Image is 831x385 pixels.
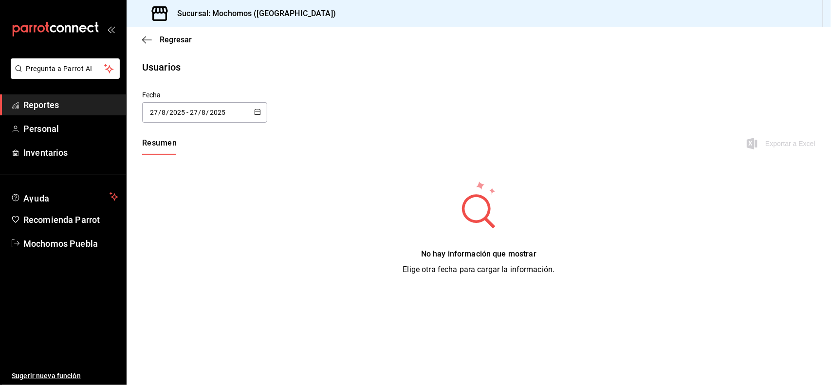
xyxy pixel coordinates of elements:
button: Regresar [142,35,192,44]
h3: Sucursal: Mochomos ([GEOGRAPHIC_DATA]) [169,8,336,19]
input: Month [202,109,206,116]
div: navigation tabs [142,138,177,155]
span: Sugerir nueva función [12,371,118,381]
input: Day [149,109,158,116]
input: Year [209,109,226,116]
button: open_drawer_menu [107,25,115,33]
span: / [158,109,161,116]
span: Elige otra fecha para cargar la información. [403,265,555,274]
div: No hay información que mostrar [403,248,555,260]
input: Year [169,109,185,116]
span: / [166,109,169,116]
span: Regresar [160,35,192,44]
span: Ayuda [23,191,106,202]
a: Pregunta a Parrot AI [7,71,120,81]
div: Usuarios [142,60,181,74]
span: Personal [23,122,118,135]
span: / [206,109,209,116]
button: Resumen [142,138,177,155]
span: - [186,109,188,116]
span: / [198,109,201,116]
span: Recomienda Parrot [23,213,118,226]
span: Pregunta a Parrot AI [26,64,105,74]
span: Reportes [23,98,118,111]
div: Fecha [142,90,267,100]
span: Mochomos Puebla [23,237,118,250]
input: Day [189,109,198,116]
input: Month [161,109,166,116]
button: Pregunta a Parrot AI [11,58,120,79]
span: Inventarios [23,146,118,159]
